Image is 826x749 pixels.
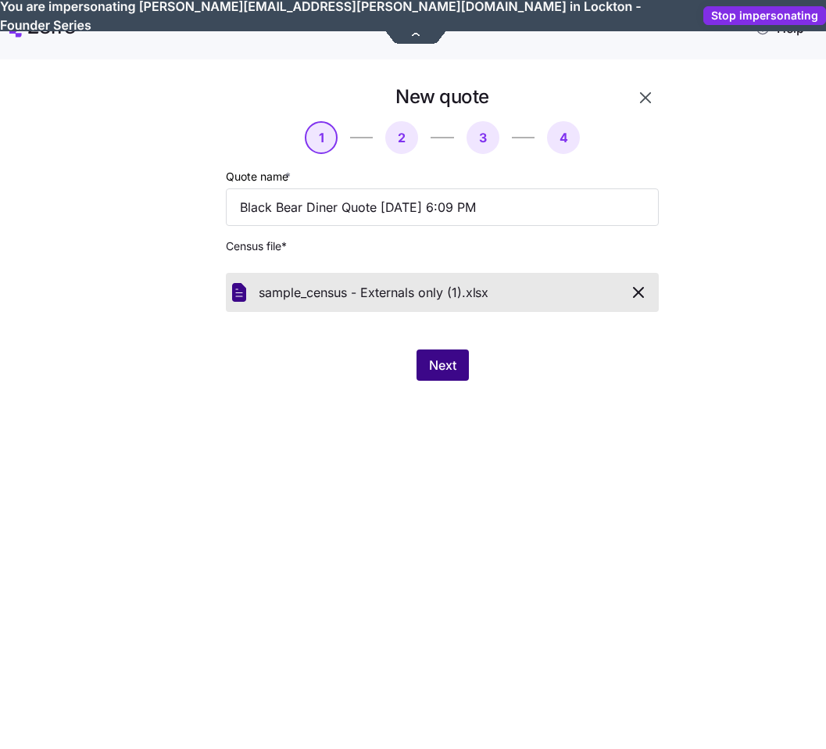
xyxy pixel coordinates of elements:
h1: New quote [395,84,489,109]
button: 3 [467,121,499,154]
span: Next [429,356,456,374]
span: xlsx [466,283,488,303]
label: Quote name [226,168,294,185]
button: 2 [385,121,418,154]
input: Quote name [226,188,659,226]
button: Next [417,349,469,381]
button: 1 [305,121,338,154]
button: 4 [547,121,580,154]
span: Census file * [226,238,659,254]
span: sample_census - Externals only (1). [259,283,466,303]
